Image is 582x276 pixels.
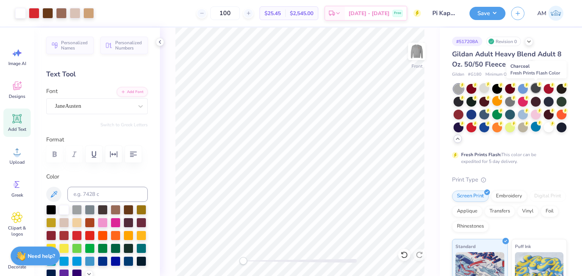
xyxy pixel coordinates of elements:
div: Foil [541,206,559,217]
span: # G180 [468,71,482,78]
strong: Need help? [28,253,55,260]
span: Gildan [452,71,464,78]
label: Format [46,135,148,144]
button: Add Font [117,87,148,97]
div: This color can be expedited for 5 day delivery. [461,151,554,165]
strong: Fresh Prints Flash: [461,152,501,158]
span: Image AI [8,60,26,67]
div: Transfers [485,206,515,217]
span: Gildan Adult Heavy Blend Adult 8 Oz. 50/50 Fleece Crew [452,50,562,69]
span: Decorate [8,264,26,270]
input: Untitled Design [427,6,464,21]
div: Screen Print [452,191,489,202]
label: Font [46,87,58,96]
span: Minimum Order: 24 + [485,71,523,78]
span: Personalized Names [61,40,89,51]
span: Designs [9,93,25,99]
div: # 517208A [452,37,482,46]
div: Applique [452,206,482,217]
span: Clipart & logos [5,225,30,237]
span: $25.45 [264,9,281,17]
span: Greek [11,192,23,198]
button: Save [469,7,505,20]
img: Abhinav Mohan [548,6,563,21]
div: Digital Print [529,191,566,202]
div: Print Type [452,175,567,184]
span: Free [394,11,401,16]
div: Vinyl [517,206,538,217]
span: $2,545.00 [290,9,313,17]
input: – – [210,6,240,20]
span: Upload [9,159,25,165]
span: Puff Ink [515,242,531,250]
div: Front [411,63,422,70]
span: [DATE] - [DATE] [349,9,390,17]
div: Accessibility label [239,257,247,265]
div: Revision 0 [486,37,521,46]
span: Personalized Numbers [115,40,143,51]
span: AM [537,9,546,18]
a: AM [534,6,567,21]
button: Switch to Greek Letters [100,122,148,128]
input: e.g. 7428 c [67,187,148,202]
div: Embroidery [491,191,527,202]
div: Rhinestones [452,221,489,232]
div: Charcoal [506,61,566,78]
span: Standard [455,242,476,250]
button: Personalized Names [46,37,94,54]
span: Add Text [8,126,26,132]
button: Personalized Numbers [100,37,148,54]
label: Color [46,172,148,181]
div: Text Tool [46,69,148,79]
span: Fresh Prints Flash Color [510,70,560,76]
img: Front [409,44,424,59]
